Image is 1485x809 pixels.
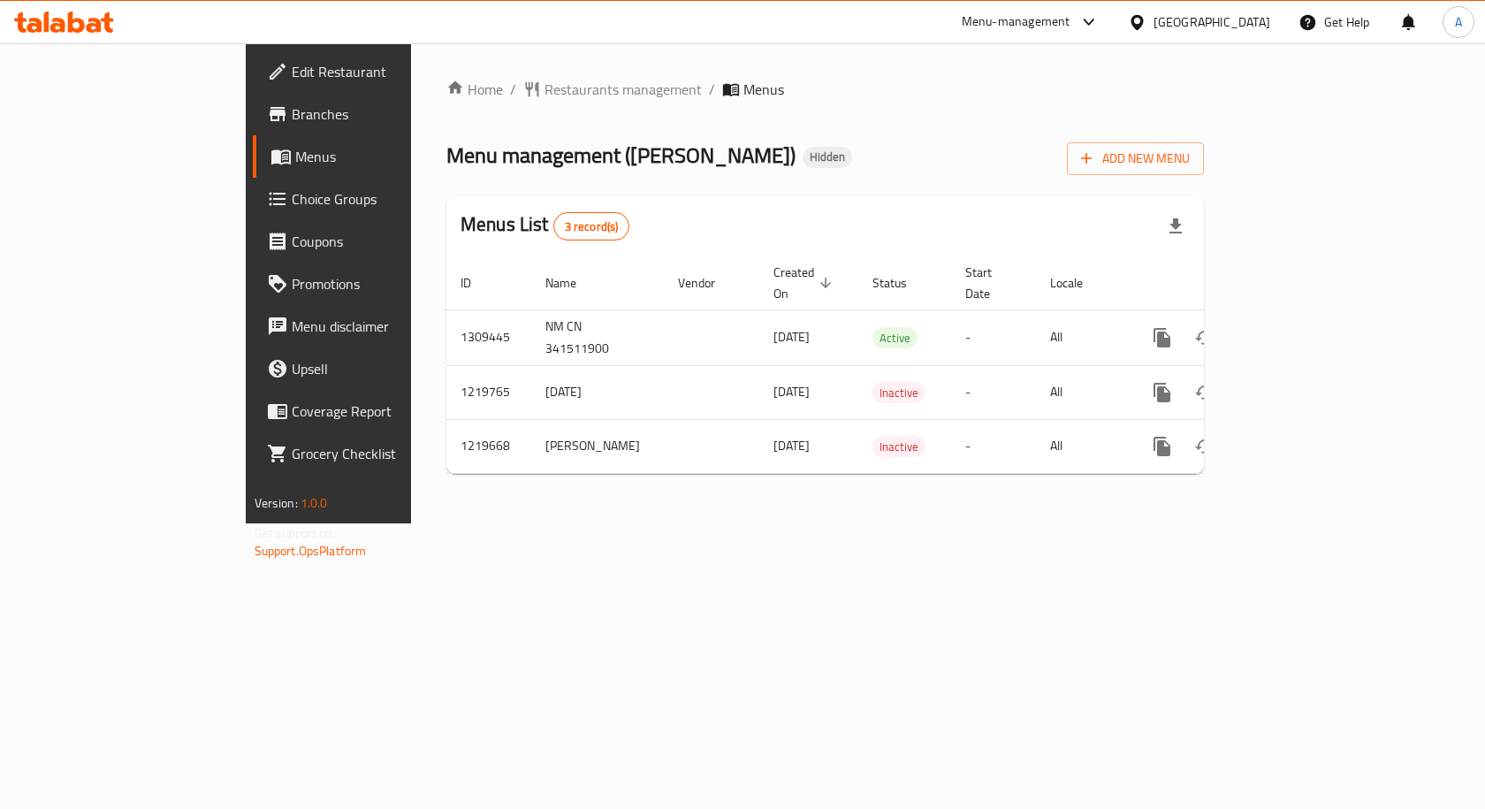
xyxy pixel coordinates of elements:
div: [GEOGRAPHIC_DATA] [1154,12,1270,32]
span: Menu disclaimer [292,316,480,337]
td: All [1036,419,1127,473]
span: 1.0.0 [301,492,328,515]
span: Add New Menu [1081,148,1190,170]
a: Upsell [253,347,494,390]
span: Name [545,272,599,294]
a: Menu disclaimer [253,305,494,347]
div: Menu-management [962,11,1070,33]
span: Grocery Checklist [292,443,480,464]
span: Branches [292,103,480,125]
span: Upsell [292,358,480,379]
span: Restaurants management [544,79,702,100]
td: All [1036,309,1127,365]
nav: breadcrumb [446,79,1204,100]
button: Change Status [1184,371,1226,414]
td: [DATE] [531,365,664,419]
span: Menu management ( [PERSON_NAME] ) [446,135,796,175]
table: enhanced table [446,256,1325,474]
span: Hidden [803,149,852,164]
span: Get support on: [255,522,336,545]
div: Inactive [872,436,925,457]
span: Start Date [965,262,1015,304]
button: Add New Menu [1067,142,1204,175]
h2: Menus List [461,211,629,240]
th: Actions [1127,256,1325,310]
td: - [951,365,1036,419]
a: Coupons [253,220,494,263]
button: more [1141,425,1184,468]
td: - [951,419,1036,473]
button: Change Status [1184,317,1226,359]
span: [DATE] [773,434,810,457]
span: [DATE] [773,325,810,348]
div: Export file [1154,205,1197,248]
span: Choice Groups [292,188,480,210]
span: [DATE] [773,380,810,403]
span: Active [872,328,918,348]
a: Choice Groups [253,178,494,220]
span: A [1455,12,1462,32]
a: Grocery Checklist [253,432,494,475]
span: Inactive [872,383,925,403]
a: Promotions [253,263,494,305]
a: Menus [253,135,494,178]
a: Branches [253,93,494,135]
td: NM CN 341511900 [531,309,664,365]
button: more [1141,317,1184,359]
td: [PERSON_NAME] [531,419,664,473]
li: / [510,79,516,100]
span: Locale [1050,272,1106,294]
span: ID [461,272,494,294]
a: Restaurants management [523,79,702,100]
span: Vendor [678,272,738,294]
button: Change Status [1184,425,1226,468]
td: All [1036,365,1127,419]
span: Coverage Report [292,401,480,422]
div: Active [872,327,918,348]
a: Support.OpsPlatform [255,539,367,562]
div: Hidden [803,147,852,168]
li: / [709,79,715,100]
span: Menus [295,146,480,167]
div: Total records count [553,212,630,240]
button: more [1141,371,1184,414]
span: Menus [743,79,784,100]
a: Coverage Report [253,390,494,432]
span: Coupons [292,231,480,252]
a: Edit Restaurant [253,50,494,93]
span: Inactive [872,437,925,457]
span: Promotions [292,273,480,294]
span: Edit Restaurant [292,61,480,82]
span: 3 record(s) [554,218,629,235]
td: - [951,309,1036,365]
span: Created On [773,262,837,304]
span: Status [872,272,930,294]
div: Inactive [872,382,925,403]
span: Version: [255,492,298,515]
